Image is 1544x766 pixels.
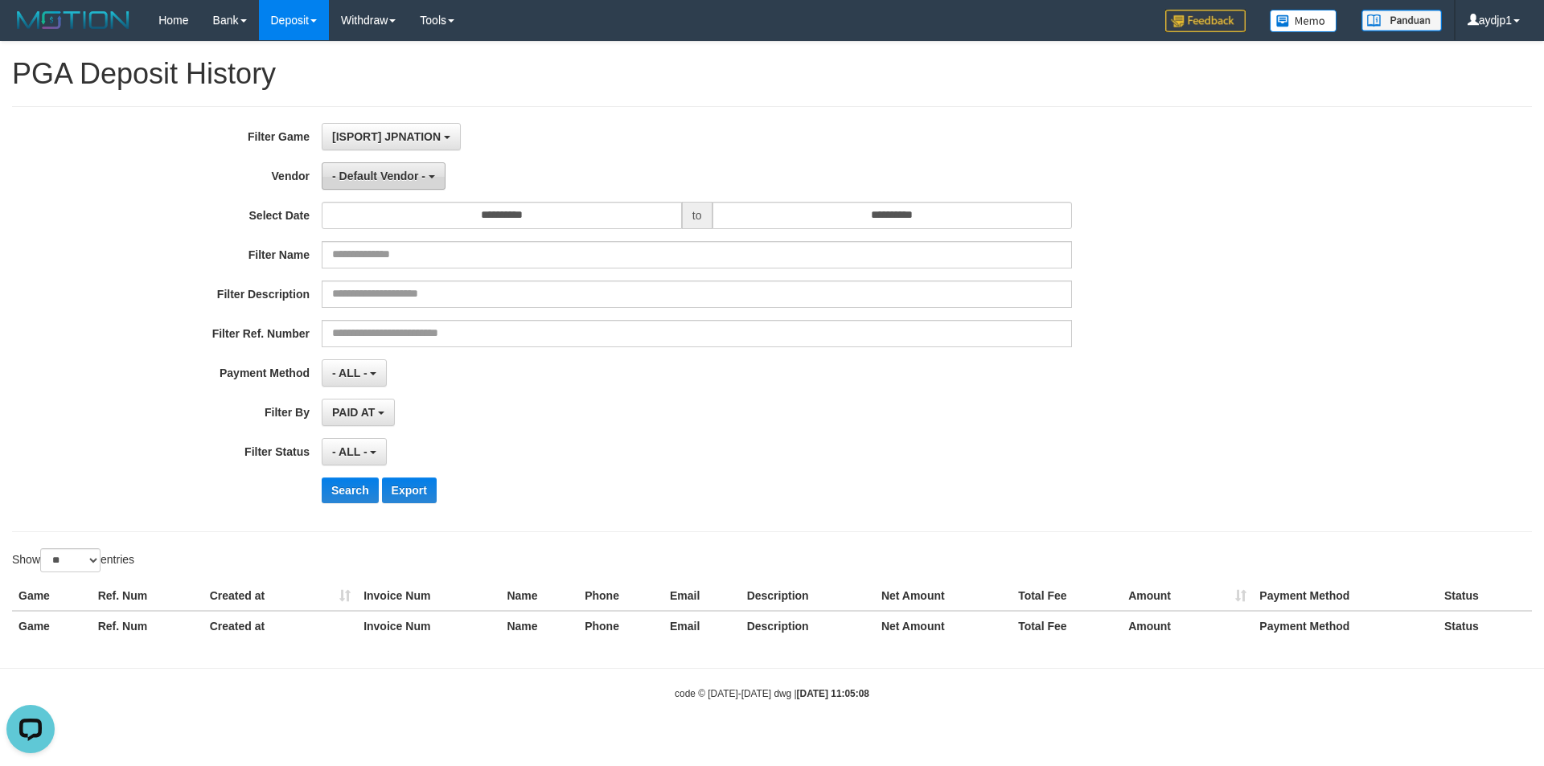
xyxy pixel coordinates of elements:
[741,581,875,611] th: Description
[12,8,134,32] img: MOTION_logo.png
[322,123,461,150] button: [ISPORT] JPNATION
[322,477,379,503] button: Search
[500,581,578,611] th: Name
[382,477,437,503] button: Export
[1165,10,1246,32] img: Feedback.jpg
[40,548,101,572] select: Showentries
[332,445,368,458] span: - ALL -
[578,611,663,641] th: Phone
[1253,581,1438,611] th: Payment Method
[357,581,500,611] th: Invoice Num
[1438,611,1532,641] th: Status
[92,611,203,641] th: Ref. Num
[663,581,741,611] th: Email
[322,359,387,387] button: - ALL -
[203,581,357,611] th: Created at
[741,611,875,641] th: Description
[1122,611,1253,641] th: Amount
[12,58,1532,90] h1: PGA Deposit History
[1361,10,1442,31] img: panduan.png
[797,688,869,699] strong: [DATE] 11:05:08
[675,688,869,699] small: code © [DATE]-[DATE] dwg |
[332,170,425,182] span: - Default Vendor -
[322,438,387,465] button: - ALL -
[332,406,375,419] span: PAID AT
[322,162,446,190] button: - Default Vendor -
[1253,611,1438,641] th: Payment Method
[1270,10,1337,32] img: Button%20Memo.svg
[682,202,712,229] span: to
[578,581,663,611] th: Phone
[875,581,1012,611] th: Net Amount
[12,548,134,572] label: Show entries
[357,611,500,641] th: Invoice Num
[1438,581,1532,611] th: Status
[12,611,92,641] th: Game
[875,611,1012,641] th: Net Amount
[500,611,578,641] th: Name
[663,611,741,641] th: Email
[332,130,441,143] span: [ISPORT] JPNATION
[203,611,357,641] th: Created at
[6,6,55,55] button: Open LiveChat chat widget
[1012,611,1122,641] th: Total Fee
[332,367,368,379] span: - ALL -
[1122,581,1253,611] th: Amount
[12,581,92,611] th: Game
[92,581,203,611] th: Ref. Num
[322,399,395,426] button: PAID AT
[1012,581,1122,611] th: Total Fee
